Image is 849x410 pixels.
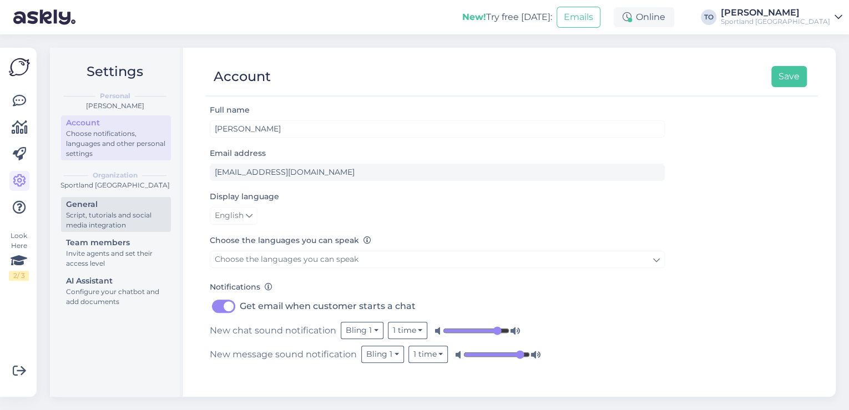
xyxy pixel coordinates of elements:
[93,170,138,180] b: Organization
[210,322,665,339] div: New chat sound notification
[61,115,171,160] a: AccountChoose notifications, languages and other personal settings
[240,297,416,315] label: Get email when customer starts a chat
[9,57,30,78] img: Askly Logo
[66,129,166,159] div: Choose notifications, languages and other personal settings
[614,7,674,27] div: Online
[66,237,166,249] div: Team members
[100,91,130,101] b: Personal
[59,180,171,190] div: Sportland [GEOGRAPHIC_DATA]
[388,322,428,339] button: 1 time
[66,287,166,307] div: Configure your chatbot and add documents
[721,8,842,26] a: [PERSON_NAME]Sportland [GEOGRAPHIC_DATA]
[9,231,29,281] div: Look Here
[462,12,486,22] b: New!
[771,66,807,87] button: Save
[721,8,830,17] div: [PERSON_NAME]
[66,275,166,287] div: AI Assistant
[721,17,830,26] div: Sportland [GEOGRAPHIC_DATA]
[66,210,166,230] div: Script, tutorials and social media integration
[210,346,665,363] div: New message sound notification
[210,164,665,181] input: Enter email
[66,199,166,210] div: General
[210,104,250,116] label: Full name
[215,210,244,222] span: English
[9,271,29,281] div: 2 / 3
[557,7,600,28] button: Emails
[59,101,171,111] div: [PERSON_NAME]
[59,61,171,82] h2: Settings
[341,322,383,339] button: Bling 1
[215,254,358,264] span: Choose the languages you can speak
[61,235,171,270] a: Team membersInvite agents and set their access level
[361,346,404,363] button: Bling 1
[210,235,371,246] label: Choose the languages you can speak
[210,207,257,225] a: English
[210,191,279,203] label: Display language
[214,66,271,87] div: Account
[701,9,716,25] div: TO
[210,148,266,159] label: Email address
[210,120,665,138] input: Enter name
[61,274,171,308] a: AI AssistantConfigure your chatbot and add documents
[408,346,448,363] button: 1 time
[66,117,166,129] div: Account
[61,197,171,232] a: GeneralScript, tutorials and social media integration
[462,11,552,24] div: Try free [DATE]:
[210,251,665,268] a: Choose the languages you can speak
[210,281,272,293] label: Notifications
[66,249,166,269] div: Invite agents and set their access level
